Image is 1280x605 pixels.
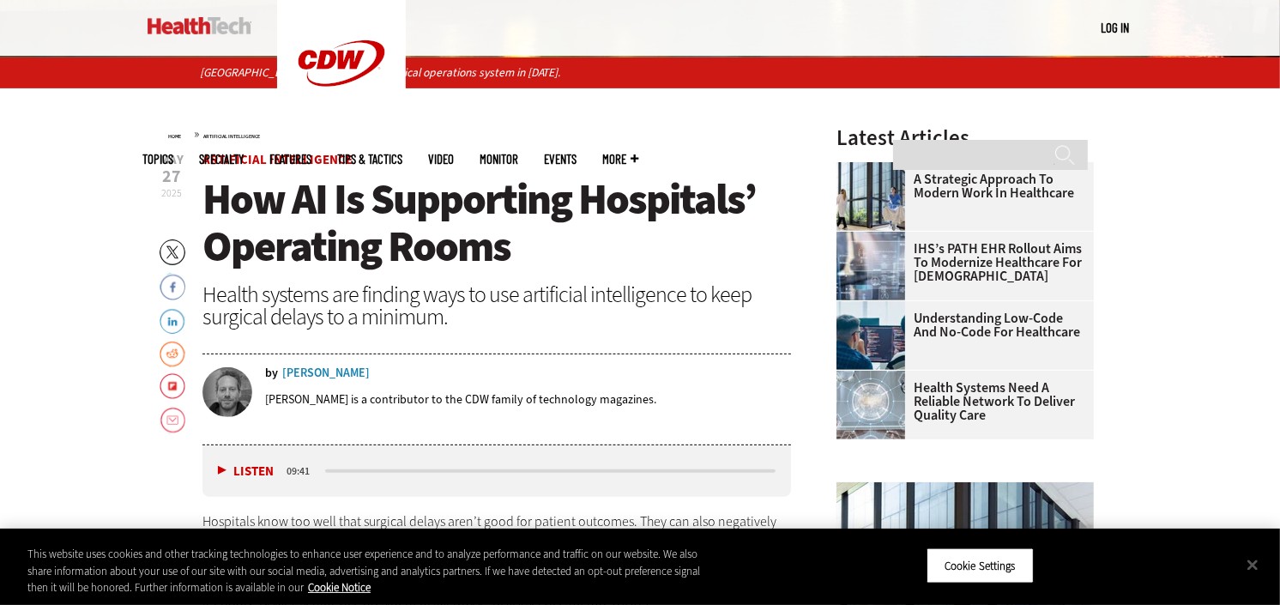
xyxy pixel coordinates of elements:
[836,371,914,384] a: Healthcare networking
[836,301,905,370] img: Coworkers coding
[836,127,1094,148] h3: Latest Articles
[202,171,756,275] span: How AI Is Supporting Hospitals’ Operating Rooms
[202,367,252,417] img: Chris Hayhurst
[836,172,1084,200] a: A Strategic Approach to Modern Work in Healthcare
[480,153,518,166] a: MonITor
[269,153,311,166] a: Features
[1234,546,1271,584] button: Close
[265,391,656,408] p: [PERSON_NAME] is a contributor to the CDW family of technology magazines.
[148,17,251,34] img: Home
[836,381,1084,422] a: Health Systems Need a Reliable Network To Deliver Quality Care
[428,153,454,166] a: Video
[202,511,791,554] p: Hospitals know too well that surgical delays aren’t good for patient outcomes. They can also nega...
[202,445,791,497] div: media player
[308,580,371,595] a: More information about your privacy
[836,232,905,300] img: Electronic health records
[836,301,914,315] a: Coworkers coding
[544,153,577,166] a: Events
[602,153,638,166] span: More
[199,153,244,166] span: Specialty
[277,113,406,131] a: CDW
[836,242,1084,283] a: IHS’s PATH EHR Rollout Aims to Modernize Healthcare for [DEMOGRAPHIC_DATA]
[836,232,914,245] a: Electronic health records
[265,367,278,379] span: by
[1101,20,1129,35] a: Log in
[836,162,914,176] a: Health workers in a modern hospital
[337,153,402,166] a: Tips & Tactics
[836,162,905,231] img: Health workers in a modern hospital
[202,283,791,328] div: Health systems are finding ways to use artificial intelligence to keep surgical delays to a minimum.
[1101,19,1129,37] div: User menu
[218,465,274,478] button: Listen
[836,312,1084,339] a: Understanding Low-Code and No-Code for Healthcare
[27,546,704,596] div: This website uses cookies and other tracking technologies to enhance user experience and to analy...
[836,371,905,439] img: Healthcare networking
[282,367,370,379] a: [PERSON_NAME]
[161,186,182,200] span: 2025
[927,548,1034,584] button: Cookie Settings
[284,463,323,479] div: duration
[142,153,173,166] span: Topics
